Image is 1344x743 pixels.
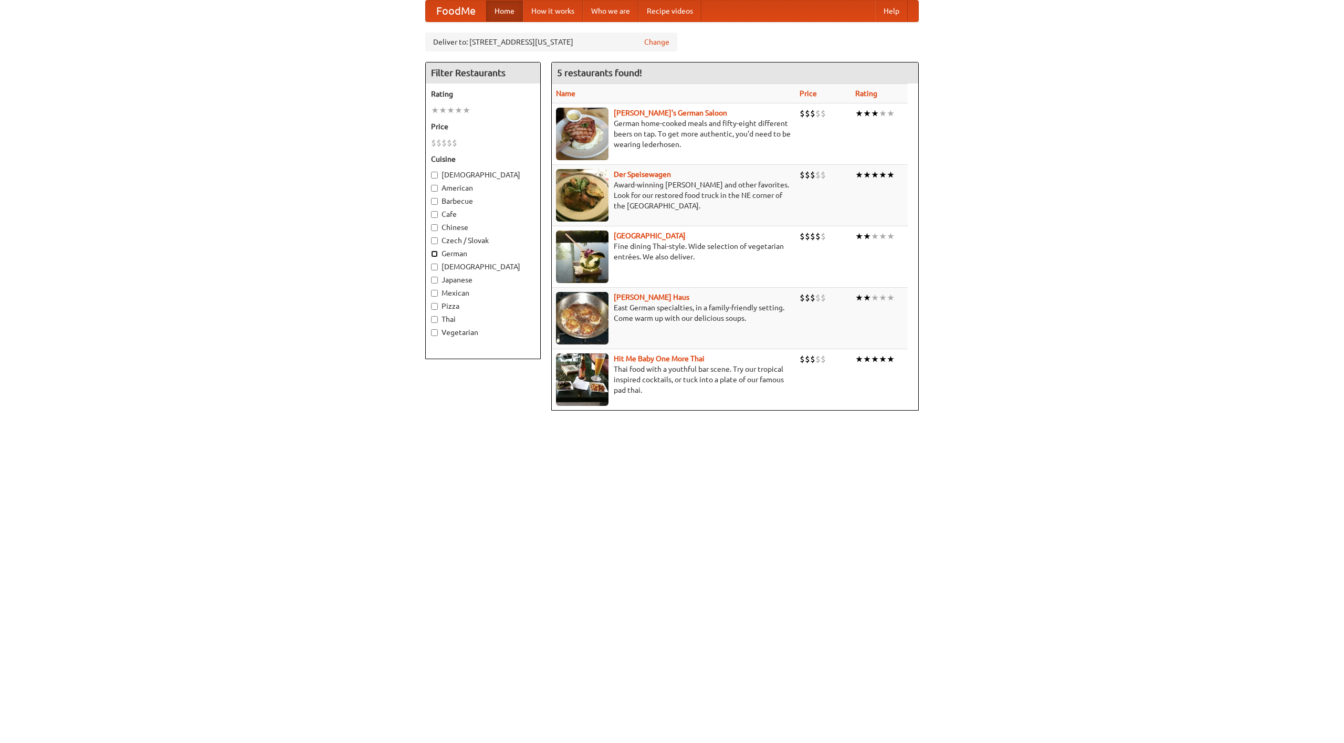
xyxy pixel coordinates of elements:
label: Cafe [431,209,535,219]
input: Japanese [431,277,438,284]
img: satay.jpg [556,231,608,283]
li: ★ [855,169,863,181]
input: Vegetarian [431,329,438,336]
a: Who we are [583,1,638,22]
li: $ [821,292,826,304]
a: How it works [523,1,583,22]
input: Chinese [431,224,438,231]
li: $ [805,108,810,119]
p: Fine dining Thai-style. Wide selection of vegetarian entrées. We also deliver. [556,241,791,262]
li: ★ [879,169,887,181]
li: ★ [887,108,895,119]
li: $ [815,353,821,365]
li: ★ [871,292,879,304]
label: Czech / Slovak [431,235,535,246]
li: $ [800,108,805,119]
input: Czech / Slovak [431,237,438,244]
a: Change [644,37,669,47]
li: $ [800,292,805,304]
a: Price [800,89,817,98]
li: ★ [879,108,887,119]
h5: Cuisine [431,154,535,164]
img: kohlhaus.jpg [556,292,608,344]
input: Pizza [431,303,438,310]
li: ★ [887,292,895,304]
li: $ [815,292,821,304]
li: ★ [855,292,863,304]
li: $ [800,231,805,242]
li: $ [815,108,821,119]
li: $ [447,137,452,149]
h5: Price [431,121,535,132]
label: German [431,248,535,259]
label: Vegetarian [431,327,535,338]
input: Barbecue [431,198,438,205]
a: [PERSON_NAME]'s German Saloon [614,109,727,117]
li: $ [805,292,810,304]
input: [DEMOGRAPHIC_DATA] [431,264,438,270]
li: ★ [863,353,871,365]
img: speisewagen.jpg [556,169,608,222]
a: Der Speisewagen [614,170,671,179]
li: $ [821,108,826,119]
label: [DEMOGRAPHIC_DATA] [431,170,535,180]
li: ★ [431,104,439,116]
li: ★ [879,292,887,304]
li: $ [821,231,826,242]
li: ★ [887,353,895,365]
p: East German specialties, in a family-friendly setting. Come warm up with our delicious soups. [556,302,791,323]
label: [DEMOGRAPHIC_DATA] [431,261,535,272]
p: Thai food with a youthful bar scene. Try our tropical inspired cocktails, or tuck into a plate of... [556,364,791,395]
li: ★ [871,169,879,181]
li: ★ [855,108,863,119]
li: ★ [887,231,895,242]
li: ★ [887,169,895,181]
li: $ [810,169,815,181]
input: German [431,250,438,257]
input: [DEMOGRAPHIC_DATA] [431,172,438,179]
li: $ [815,169,821,181]
li: ★ [871,108,879,119]
li: ★ [855,231,863,242]
a: FoodMe [426,1,486,22]
label: American [431,183,535,193]
li: ★ [447,104,455,116]
p: German home-cooked meals and fifty-eight different beers on tap. To get more authentic, you'd nee... [556,118,791,150]
li: ★ [855,353,863,365]
h4: Filter Restaurants [426,62,540,83]
li: ★ [863,231,871,242]
li: ★ [871,353,879,365]
li: $ [805,231,810,242]
li: $ [810,108,815,119]
img: babythai.jpg [556,353,608,406]
li: ★ [879,353,887,365]
label: Thai [431,314,535,325]
label: Chinese [431,222,535,233]
p: Award-winning [PERSON_NAME] and other favorites. Look for our restored food truck in the NE corne... [556,180,791,211]
ng-pluralize: 5 restaurants found! [557,68,642,78]
li: $ [800,353,805,365]
li: $ [815,231,821,242]
li: ★ [871,231,879,242]
a: [PERSON_NAME] Haus [614,293,689,301]
li: ★ [439,104,447,116]
a: [GEOGRAPHIC_DATA] [614,232,686,240]
li: ★ [879,231,887,242]
a: Help [875,1,908,22]
li: ★ [863,292,871,304]
li: $ [800,169,805,181]
a: Rating [855,89,877,98]
li: $ [805,169,810,181]
input: American [431,185,438,192]
input: Cafe [431,211,438,218]
li: $ [810,292,815,304]
div: Deliver to: [STREET_ADDRESS][US_STATE] [425,33,677,51]
h5: Rating [431,89,535,99]
li: $ [431,137,436,149]
img: esthers.jpg [556,108,608,160]
li: ★ [863,108,871,119]
li: $ [810,353,815,365]
li: ★ [455,104,463,116]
